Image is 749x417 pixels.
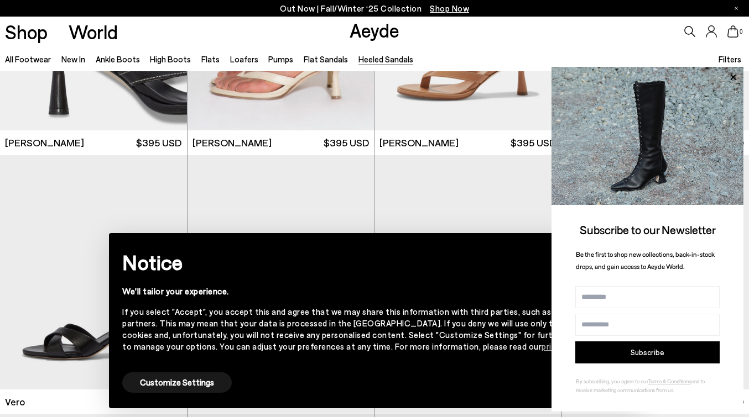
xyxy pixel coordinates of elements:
[193,136,272,150] span: [PERSON_NAME]
[150,54,191,64] a: High Boots
[122,248,609,277] h2: Notice
[552,67,743,205] img: 2a6287a1333c9a56320fd6e7b3c4a9a9.jpg
[575,341,720,363] button: Subscribe
[201,54,220,64] a: Flats
[374,155,561,389] img: Vero Leather Mules
[5,22,48,41] a: Shop
[188,130,374,155] a: [PERSON_NAME] $395 USD
[374,130,561,155] a: [PERSON_NAME] $395 USD
[304,54,348,64] a: Flat Sandals
[358,54,413,64] a: Heeled Sandals
[350,18,399,41] a: Aeyde
[96,54,140,64] a: Ankle Boots
[719,54,741,64] span: Filters
[5,136,84,150] span: [PERSON_NAME]
[324,136,369,150] span: $395 USD
[280,2,469,15] p: Out Now | Fall/Winter ‘25 Collection
[61,54,85,64] a: New In
[268,54,293,64] a: Pumps
[648,378,691,384] a: Terms & Conditions
[122,286,609,297] div: We'll tailor your experience.
[122,372,232,393] button: Customize Settings
[576,378,648,384] span: By subscribing, you agree to our
[511,136,556,150] span: $395 USD
[542,341,593,351] a: privacy policy
[136,136,181,150] span: $395 USD
[379,136,459,150] span: [PERSON_NAME]
[430,3,469,13] span: Navigate to /collections/new-in
[576,250,715,271] span: Be the first to shop new collections, back-in-stock drops, and gain access to Aeyde World.
[5,54,51,64] a: All Footwear
[69,22,118,41] a: World
[230,54,258,64] a: Loafers
[122,306,609,352] div: If you select "Accept", you accept this and agree that we may share this information with third p...
[738,29,744,35] span: 0
[188,155,374,389] img: Vero Leather Mules
[580,223,716,236] span: Subscribe to our Newsletter
[5,395,25,409] span: Vero
[727,25,738,38] a: 0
